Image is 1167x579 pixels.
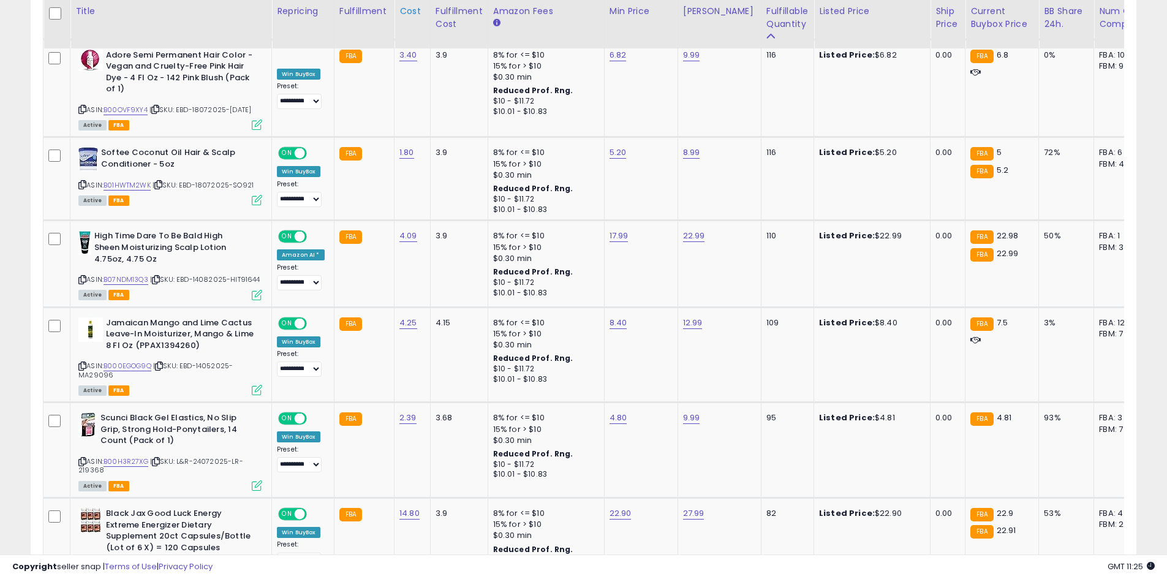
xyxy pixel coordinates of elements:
small: FBA [970,147,993,161]
small: FBA [970,412,993,426]
div: 0% [1044,50,1084,61]
span: All listings currently available for purchase on Amazon [78,195,107,206]
span: All listings currently available for purchase on Amazon [78,290,107,300]
b: Reduced Prof. Rng. [493,267,573,277]
div: FBM: 9 [1099,61,1139,72]
span: | SKU: L&R-24072025-LR-219368 [78,456,243,475]
b: Scunci Black Gel Elastics, No Slip Grip, Strong Hold-Ponytailers, 14 Count (Pack of 1) [100,412,249,450]
div: 72% [1044,147,1084,158]
div: 8% for <= $10 [493,147,595,158]
a: B00OVF9XY4 [104,105,148,115]
span: 6.8 [997,49,1008,61]
div: $10 - $11.72 [493,460,595,470]
div: 116 [766,50,804,61]
div: BB Share 24h. [1044,5,1089,31]
div: FBM: 3 [1099,242,1139,253]
b: Reduced Prof. Rng. [493,448,573,459]
small: FBA [339,317,362,331]
div: $10 - $11.72 [493,96,595,107]
div: Win BuyBox [277,69,320,80]
span: FBA [108,290,129,300]
div: 0.00 [935,508,956,519]
div: FBA: 1 [1099,230,1139,241]
div: Fulfillment Cost [436,5,483,31]
div: 8% for <= $10 [493,508,595,519]
a: 8.40 [610,317,627,329]
a: B01HWTM2WK [104,180,151,191]
b: Reduced Prof. Rng. [493,353,573,363]
span: 22.91 [997,524,1016,536]
span: 22.99 [997,248,1019,259]
span: FBA [108,385,129,396]
div: Num of Comp. [1099,5,1144,31]
b: Reduced Prof. Rng. [493,85,573,96]
div: 15% for > $10 [493,242,595,253]
div: 3.9 [436,147,478,158]
div: 109 [766,317,804,328]
b: High Time Dare To Be Bald High Sheen Moisturizing Scalp Lotion 4.75oz, 4.75 Oz [94,230,243,268]
a: B000EGOG9Q [104,361,151,371]
div: Amazon AI * [277,249,325,260]
div: 15% for > $10 [493,424,595,435]
div: Preset: [277,180,325,208]
div: 15% for > $10 [493,328,595,339]
div: FBM: 7 [1099,328,1139,339]
a: 22.90 [610,507,632,520]
div: FBA: 12 [1099,317,1139,328]
small: FBA [339,147,362,161]
a: Privacy Policy [159,561,213,572]
small: FBA [970,525,993,539]
div: Ship Price [935,5,960,31]
a: 22.99 [683,230,705,242]
div: 4.15 [436,317,478,328]
div: Preset: [277,350,325,377]
div: [PERSON_NAME] [683,5,756,18]
div: Repricing [277,5,329,18]
span: 5.2 [997,164,1008,176]
a: 4.09 [399,230,417,242]
a: 4.25 [399,317,417,329]
div: 116 [766,147,804,158]
div: ASIN: [78,412,262,490]
div: 15% for > $10 [493,61,595,72]
b: Adore Semi Permanent Hair Color - Vegan and Cruelty-Free Pink Hair Dye - 4 Fl Oz - 142 Pink Blush... [106,50,255,98]
div: 110 [766,230,804,241]
img: 41NbIHLGLdL._SL40_.jpg [78,50,103,71]
div: ASIN: [78,147,262,204]
div: Fulfillable Quantity [766,5,809,31]
div: 0.00 [935,50,956,61]
img: 51SjIVy6APL._SL40_.jpg [78,147,98,172]
div: 95 [766,412,804,423]
a: 6.82 [610,49,627,61]
div: $10.01 - $10.83 [493,205,595,215]
span: OFF [305,232,325,242]
div: 15% for > $10 [493,519,595,530]
div: 8% for <= $10 [493,412,595,423]
div: Preset: [277,540,325,568]
span: 7.5 [997,317,1008,328]
div: ASIN: [78,50,262,129]
div: ASIN: [78,230,262,298]
div: FBM: 7 [1099,424,1139,435]
div: $5.20 [819,147,921,158]
img: 31ZGErKBOjL._SL40_.jpg [78,317,103,342]
div: 0.00 [935,317,956,328]
small: FBA [339,508,362,521]
a: 1.80 [399,146,414,159]
div: $4.81 [819,412,921,423]
a: 3.40 [399,49,417,61]
b: Listed Price: [819,146,875,158]
a: 9.99 [683,412,700,424]
small: FBA [970,317,993,331]
div: FBA: 4 [1099,508,1139,519]
small: FBA [339,412,362,426]
div: 0.00 [935,412,956,423]
div: Min Price [610,5,673,18]
span: All listings currently available for purchase on Amazon [78,385,107,396]
div: $0.30 min [493,72,595,83]
a: 27.99 [683,507,704,520]
div: $10.01 - $10.83 [493,288,595,298]
a: B07NDM13Q3 [104,274,148,285]
div: $10.01 - $10.83 [493,107,595,117]
a: 14.80 [399,507,420,520]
